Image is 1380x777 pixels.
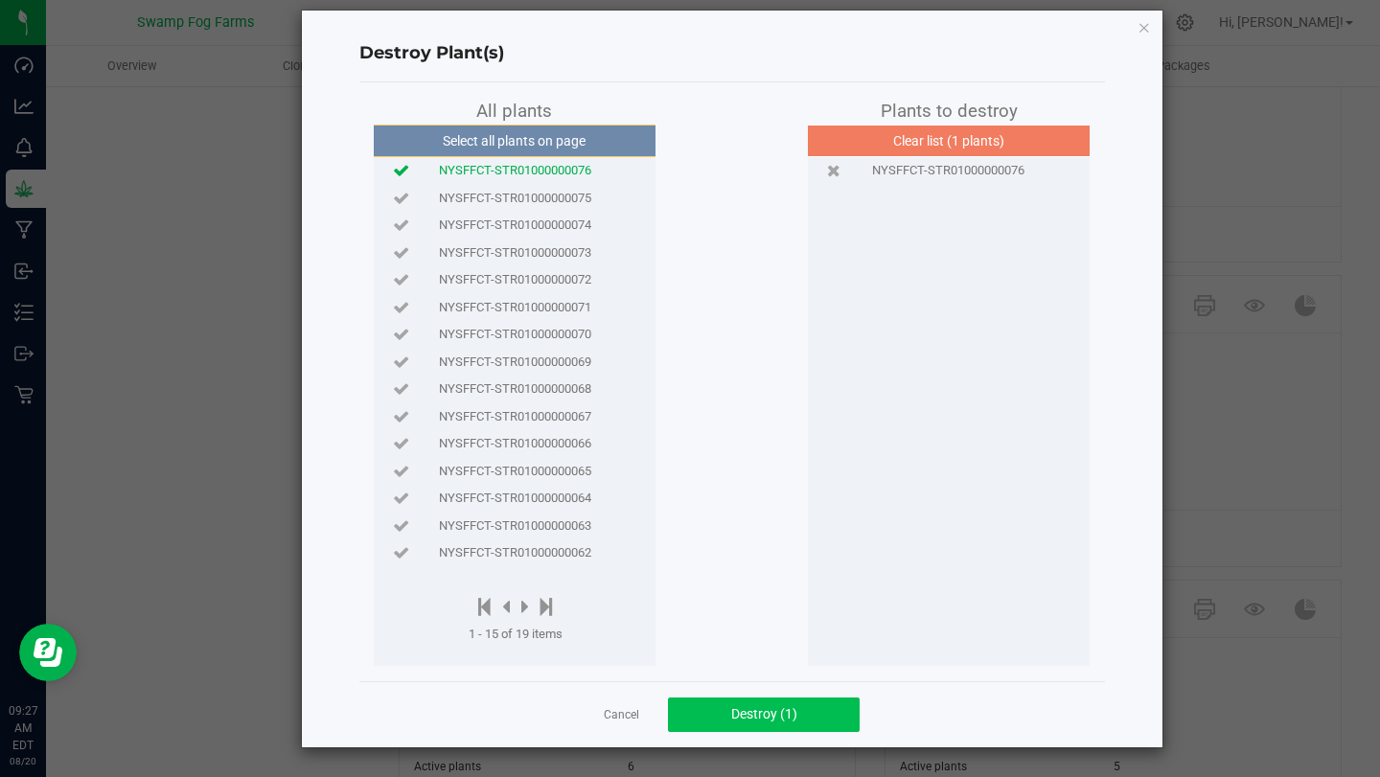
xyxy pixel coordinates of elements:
span: NYSFFCT-STR01000000074 [439,216,591,235]
span: NYSFFCT-STR01000000076 [439,161,591,180]
span: NYSFFCT-STR01000000064 [439,489,591,508]
button: Select all plants on page [368,125,660,157]
span: 1 - 15 of 19 items [469,627,563,641]
span: Select plant to destroy [393,407,409,426]
span: NYSFFCT-STR01000000067 [439,407,591,426]
span: Select plant to destroy [393,489,409,508]
span: Select plant to destroy [393,189,409,208]
span: NYSFFCT-STR01000000069 [439,353,591,372]
span: Destroy (1) [731,706,797,721]
div: Plants to destroy [808,98,1090,125]
span: Select plant to destroy [393,434,409,453]
span: Select plant to destroy [393,353,409,372]
span: NYSFFCT-STR01000000065 [439,462,591,481]
span: NYSFFCT-STR01000000076 [872,161,1024,180]
a: Cancel [604,707,639,723]
span: NYSFFCT-STR01000000066 [439,434,591,453]
span: Select plant to destroy [393,543,409,562]
span: Select plant to destroy [393,243,409,263]
span: Select plant to destroy [393,298,409,317]
span: NYSFFCT-STR01000000075 [439,189,591,208]
span: Select plant to destroy [393,270,409,289]
span: NYSFFCT-STR01000000062 [439,543,591,562]
span: Previous [502,603,510,617]
span: NYSFFCT-STR01000000070 [439,325,591,344]
span: Select plant to destroy [393,462,409,481]
span: Move to last page [540,603,553,617]
span: NYSFFCT-STR01000000068 [439,379,591,399]
span: Select plant to destroy [393,161,409,180]
span: Select plant to destroy [393,379,409,399]
span: Next [521,603,529,617]
h4: Destroy Plant(s) [359,41,1105,66]
button: Destroy (1) [668,697,860,732]
span: NYSFFCT-STR01000000072 [439,270,591,289]
span: Select plant to destroy [393,325,409,344]
span: NYSFFCT-STR01000000071 [439,298,591,317]
span: NYSFFCT-STR01000000073 [439,243,591,263]
span: Select plant to destroy [393,216,409,235]
div: All plants [374,98,655,125]
span: Select plant to destroy [393,516,409,536]
button: Clear list (1 plants) [803,125,1095,157]
span: Move to first page [478,603,491,617]
span: NYSFFCT-STR01000000063 [439,516,591,536]
iframe: Resource center [19,624,77,681]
